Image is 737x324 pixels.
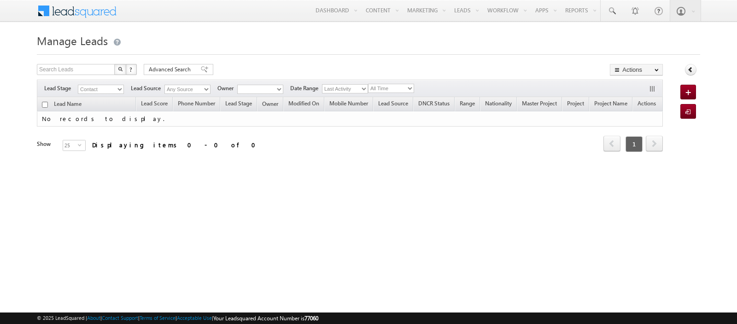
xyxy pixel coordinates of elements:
[177,315,212,321] a: Acceptable Use
[78,143,85,147] span: select
[603,136,620,151] span: prev
[178,100,215,107] span: Phone Number
[37,314,318,323] span: © 2025 LeadSquared | | | | |
[118,67,123,71] img: Search
[610,64,663,75] button: Actions
[92,139,261,150] div: Displaying items 0 - 0 of 0
[87,315,100,321] a: About
[455,98,480,110] a: Range
[329,100,368,107] span: Mobile Number
[414,98,454,110] a: DNCR Status
[173,98,220,110] a: Phone Number
[141,100,168,107] span: Lead Score
[63,140,78,150] span: 25
[262,100,278,107] span: Owner
[626,136,643,152] span: 1
[129,65,134,73] span: ?
[37,140,55,148] div: Show
[126,64,137,75] button: ?
[304,315,318,322] span: 77060
[325,98,373,110] a: Mobile Number
[140,315,175,321] a: Terms of Service
[646,136,663,151] span: next
[567,100,584,107] span: Project
[646,137,663,151] a: next
[44,84,78,93] span: Lead Stage
[149,65,193,74] span: Advanced Search
[378,100,408,107] span: Lead Source
[213,315,318,322] span: Your Leadsquared Account Number is
[522,100,557,107] span: Master Project
[517,98,562,110] a: Master Project
[418,100,450,107] span: DNCR Status
[37,33,108,48] span: Manage Leads
[102,315,138,321] a: Contact Support
[603,137,620,151] a: prev
[290,84,322,93] span: Date Range
[594,100,627,107] span: Project Name
[562,98,589,110] a: Project
[131,84,164,93] span: Lead Source
[221,98,257,110] a: Lead Stage
[42,102,48,108] input: Check all records
[225,100,252,107] span: Lead Stage
[480,98,516,110] a: Nationality
[49,99,86,111] a: Lead Name
[37,111,663,127] td: No records to display.
[485,100,512,107] span: Nationality
[288,100,319,107] span: Modified On
[633,98,661,110] span: Actions
[217,84,237,93] span: Owner
[460,100,475,107] span: Range
[374,98,413,110] a: Lead Source
[136,98,172,110] a: Lead Score
[590,98,632,110] a: Project Name
[284,98,324,110] a: Modified On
